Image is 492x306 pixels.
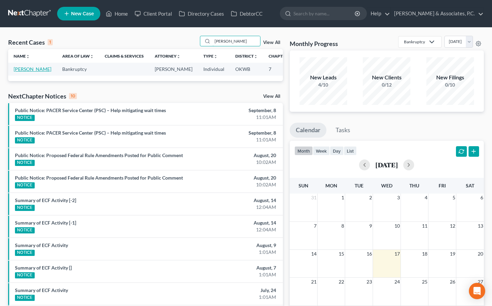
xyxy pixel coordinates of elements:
[381,183,392,188] span: Wed
[69,93,77,99] div: 10
[213,36,260,46] input: Search by name...
[193,271,276,278] div: 1:01AM
[299,183,308,188] span: Sun
[15,197,76,203] a: Summary of ECF Activity [-2]
[193,152,276,159] div: August, 20
[313,146,330,155] button: week
[269,53,292,59] a: Chapterunfold_more
[214,55,218,59] i: unfold_more
[15,250,35,256] div: NOTICE
[15,272,35,278] div: NOTICE
[263,63,297,75] td: 7
[15,220,76,226] a: Summary of ECF Activity [-1]
[363,74,410,81] div: New Clients
[15,182,35,188] div: NOTICE
[367,7,390,20] a: Help
[131,7,175,20] a: Client Portal
[404,39,425,45] div: Bankruptcy
[71,11,94,16] span: New Case
[8,92,77,100] div: NextChapter Notices
[193,242,276,249] div: August, 9
[421,278,428,286] span: 25
[449,222,456,230] span: 12
[477,250,484,258] span: 20
[366,250,373,258] span: 16
[254,55,258,59] i: unfold_more
[193,114,276,121] div: 11:01AM
[193,159,276,166] div: 10:02AM
[176,55,181,59] i: unfold_more
[426,81,474,88] div: 0/10
[193,136,276,143] div: 11:01AM
[193,174,276,181] div: August, 20
[477,278,484,286] span: 27
[344,146,357,155] button: list
[193,264,276,271] div: August, 7
[235,53,258,59] a: Districtunfold_more
[426,74,474,81] div: New Filings
[193,287,276,294] div: July, 24
[198,63,230,75] td: Individual
[15,130,166,136] a: Public Notice: PACER Service Center (PSC) – Help mitigating wait times
[325,183,337,188] span: Mon
[449,250,456,258] span: 19
[310,278,317,286] span: 21
[369,194,373,202] span: 2
[290,40,338,48] h3: Monthly Progress
[366,278,373,286] span: 23
[62,53,94,59] a: Area of Lawunfold_more
[15,152,183,158] a: Public Notice: Proposed Federal Rule Amendments Posted for Public Comment
[15,160,35,166] div: NOTICE
[449,278,456,286] span: 26
[396,194,401,202] span: 3
[394,250,401,258] span: 17
[15,137,35,143] div: NOTICE
[102,7,131,20] a: Home
[193,249,276,256] div: 1:01AM
[193,204,276,211] div: 12:04AM
[14,66,51,72] a: [PERSON_NAME]
[338,278,345,286] span: 22
[193,197,276,204] div: August, 14
[193,294,276,301] div: 1:01AM
[469,283,485,299] div: Open Intercom Messenger
[480,194,484,202] span: 6
[300,81,347,88] div: 4/10
[99,49,149,63] th: Claims & Services
[290,123,326,138] a: Calendar
[391,7,483,20] a: [PERSON_NAME] & Associates, P.C.
[363,81,410,88] div: 0/12
[15,227,35,233] div: NOTICE
[203,53,218,59] a: Typeunfold_more
[57,63,99,75] td: Bankruptcy
[409,183,419,188] span: Thu
[14,53,30,59] a: Nameunfold_more
[310,250,317,258] span: 14
[313,222,317,230] span: 7
[300,74,347,81] div: New Leads
[90,55,94,59] i: unfold_more
[193,181,276,188] div: 10:02AM
[310,194,317,202] span: 31
[15,265,72,271] a: Summary of ECF Activity []
[421,250,428,258] span: 18
[15,242,68,248] a: Summary of ECF Activity
[193,226,276,233] div: 12:04AM
[15,175,183,181] a: Public Notice: Proposed Federal Rule Amendments Posted for Public Comment
[369,222,373,230] span: 9
[193,219,276,226] div: August, 14
[355,183,363,188] span: Tue
[15,295,35,301] div: NOTICE
[439,183,446,188] span: Fri
[15,205,35,211] div: NOTICE
[48,39,53,45] div: 1
[375,161,398,168] h2: [DATE]
[15,115,35,121] div: NOTICE
[477,222,484,230] span: 13
[149,63,198,75] td: [PERSON_NAME]
[263,40,280,45] a: View All
[263,94,280,99] a: View All
[341,222,345,230] span: 8
[193,129,276,136] div: September, 8
[394,222,401,230] span: 10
